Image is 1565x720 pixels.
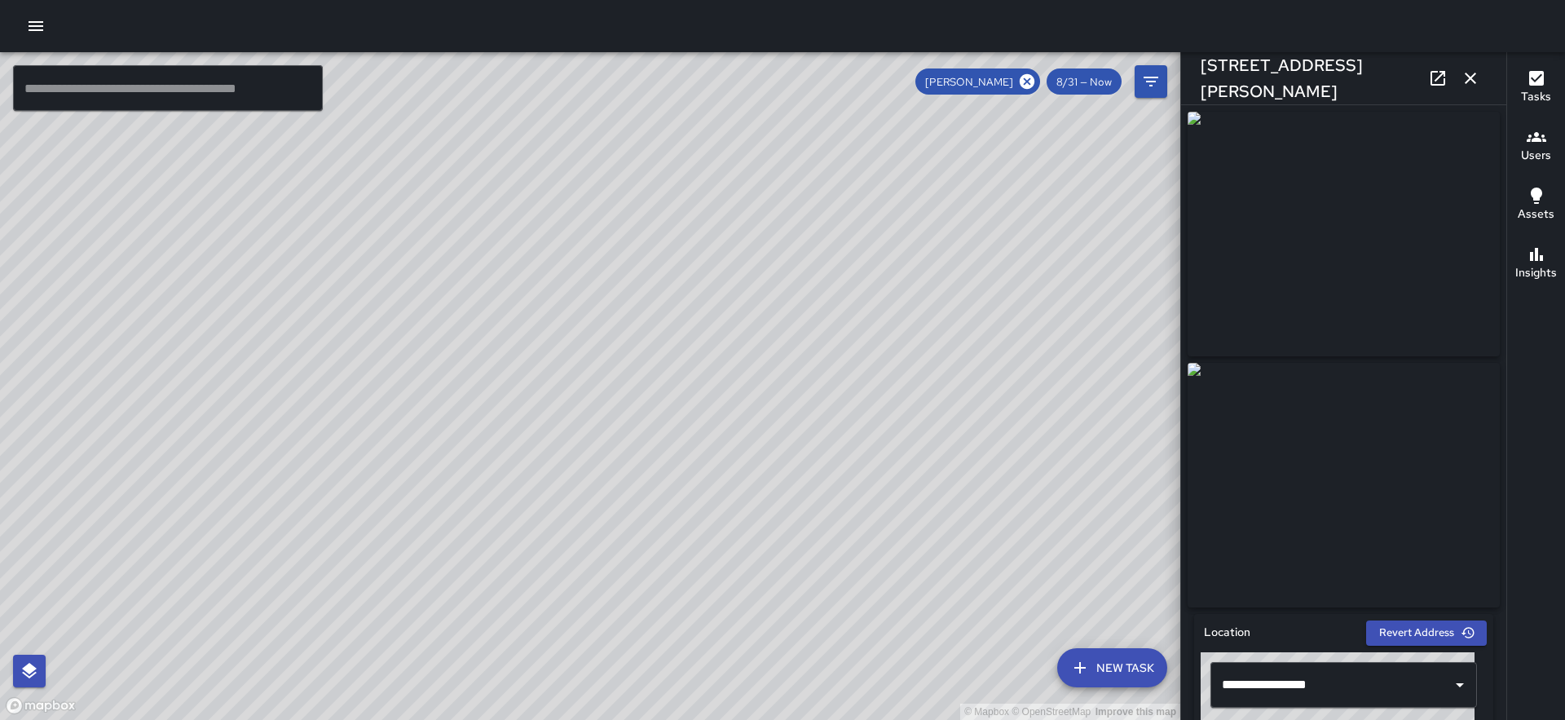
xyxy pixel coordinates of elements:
[915,68,1040,95] div: [PERSON_NAME]
[1366,621,1487,646] button: Revert Address
[1521,147,1551,165] h6: Users
[1507,176,1565,235] button: Assets
[1507,117,1565,176] button: Users
[1188,112,1500,356] img: request_images%2F491839f0-869c-11f0-b13f-53bc92978d4c
[1515,264,1557,282] h6: Insights
[915,75,1023,89] span: [PERSON_NAME]
[1201,52,1422,104] h6: [STREET_ADDRESS][PERSON_NAME]
[1518,205,1554,223] h6: Assets
[1507,59,1565,117] button: Tasks
[1047,75,1122,89] span: 8/31 — Now
[1135,65,1167,98] button: Filters
[1521,88,1551,106] h6: Tasks
[1507,235,1565,294] button: Insights
[1204,624,1250,642] h6: Location
[1057,648,1167,687] button: New Task
[1448,674,1471,696] button: Open
[1188,363,1500,607] img: request_images%2F4bf60580-869c-11f0-b13f-53bc92978d4c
